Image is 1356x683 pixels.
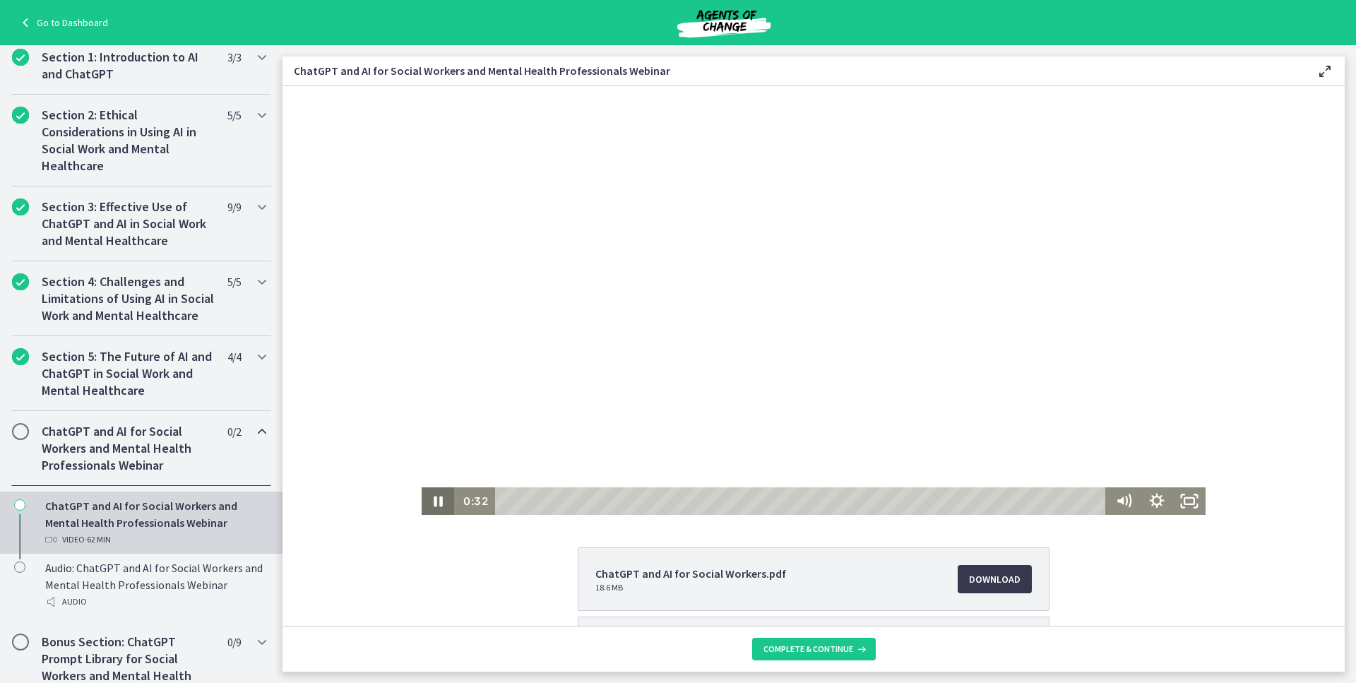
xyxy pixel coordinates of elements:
[45,559,266,610] div: Audio: ChatGPT and AI for Social Workers and Mental Health Professionals Webinar
[227,273,241,290] span: 5 / 5
[42,273,214,324] h2: Section 4: Challenges and Limitations of Using AI in Social Work and Mental Healthcare
[227,49,241,66] span: 3 / 3
[595,582,786,593] span: 18.6 MB
[17,14,108,31] a: Go to Dashboard
[42,107,214,174] h2: Section 2: Ethical Considerations in Using AI in Social Work and Mental Healthcare
[282,86,1345,515] iframe: Video Lesson
[42,423,214,474] h2: ChatGPT and AI for Social Workers and Mental Health Professionals Webinar
[42,348,214,399] h2: Section 5: The Future of AI and ChatGPT in Social Work and Mental Healthcare
[12,198,29,215] i: Completed
[12,273,29,290] i: Completed
[227,634,241,651] span: 0 / 9
[227,423,241,440] span: 0 / 2
[227,107,241,124] span: 5 / 5
[294,62,1294,79] h3: ChatGPT and AI for Social Workers and Mental Health Professionals Webinar
[45,531,266,548] div: Video
[85,531,111,548] span: · 62 min
[227,348,241,365] span: 4 / 4
[752,638,876,660] button: Complete & continue
[639,6,809,40] img: Agents of Change
[595,565,786,582] span: ChatGPT and AI for Social Workers.pdf
[45,497,266,548] div: ChatGPT and AI for Social Workers and Mental Health Professionals Webinar
[227,198,241,215] span: 9 / 9
[825,401,857,429] button: Mute
[969,571,1021,588] span: Download
[958,565,1032,593] a: Download
[45,593,266,610] div: Audio
[12,348,29,365] i: Completed
[12,49,29,66] i: Completed
[42,49,214,83] h2: Section 1: Introduction to AI and ChatGPT
[891,401,923,429] button: Fullscreen
[42,198,214,249] h2: Section 3: Effective Use of ChatGPT and AI in Social Work and Mental Healthcare
[12,107,29,124] i: Completed
[763,643,853,655] span: Complete & continue
[858,401,891,429] button: Show settings menu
